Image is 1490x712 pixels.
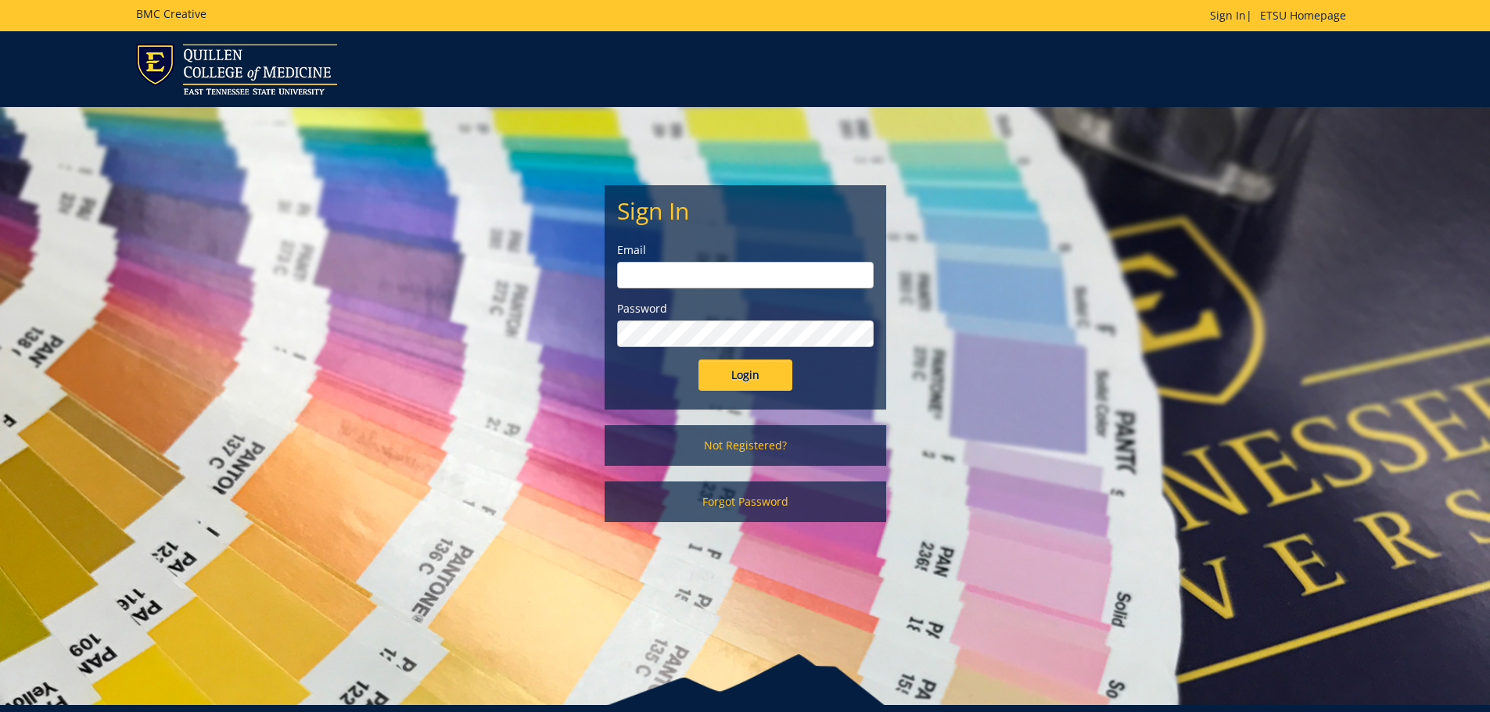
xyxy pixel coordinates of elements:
a: ETSU Homepage [1252,8,1354,23]
label: Email [617,242,874,258]
a: Sign In [1210,8,1246,23]
label: Password [617,301,874,317]
h2: Sign In [617,198,874,224]
input: Login [698,360,792,391]
p: | [1210,8,1354,23]
a: Forgot Password [605,481,886,522]
h5: BMC Creative [136,8,206,20]
img: ETSU logo [136,44,337,95]
a: Not Registered? [605,425,886,466]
